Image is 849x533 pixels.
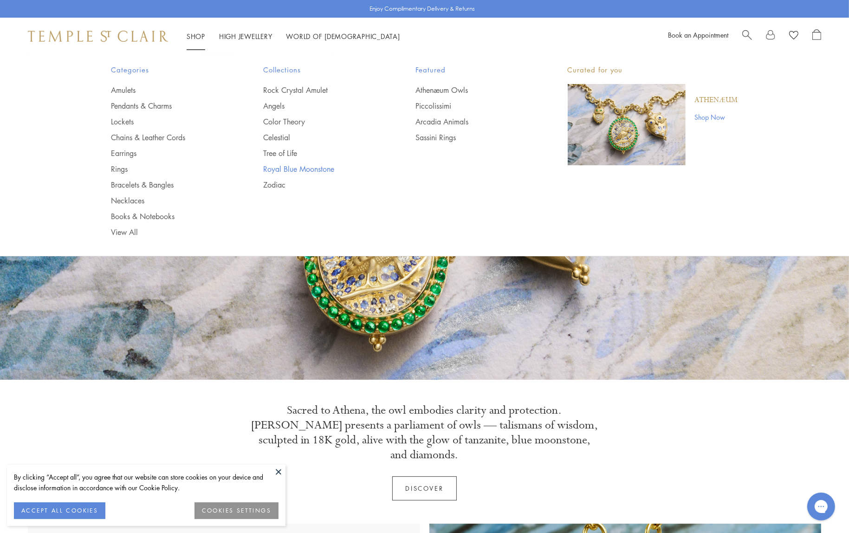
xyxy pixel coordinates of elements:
a: Necklaces [111,195,227,206]
a: Chains & Leather Cords [111,132,227,143]
a: Athenæum [695,95,738,105]
a: Book an Appointment [668,30,728,39]
a: Athenæum Owls [415,85,531,95]
a: Books & Notebooks [111,211,227,221]
a: Zodiac [263,180,378,190]
a: Search [742,29,752,43]
a: Rings [111,164,227,174]
a: Tree of Life [263,148,378,158]
a: World of [DEMOGRAPHIC_DATA]World of [DEMOGRAPHIC_DATA] [286,32,400,41]
a: Color Theory [263,117,378,127]
a: View Wishlist [789,29,798,43]
iframe: Gorgias live chat messenger [803,489,840,524]
a: Amulets [111,85,227,95]
p: Sacred to Athena, the owl embodies clarity and protection. [PERSON_NAME] presents a parliament of... [251,403,599,462]
p: Enjoy Complimentary Delivery & Returns [369,4,475,13]
a: Piccolissimi [415,101,531,111]
a: View All [111,227,227,237]
a: ShopShop [187,32,205,41]
p: Curated for you [568,64,738,76]
a: Open Shopping Bag [812,29,821,43]
a: High JewelleryHigh Jewellery [219,32,272,41]
nav: Main navigation [187,31,400,42]
span: Categories [111,64,227,76]
a: Sassini Rings [415,132,531,143]
a: Lockets [111,117,227,127]
a: Arcadia Animals [415,117,531,127]
a: Rock Crystal Amulet [263,85,378,95]
a: Pendants & Charms [111,101,227,111]
a: Earrings [111,148,227,158]
a: Discover [392,476,457,500]
button: COOKIES SETTINGS [194,502,279,519]
a: Angels [263,101,378,111]
div: By clicking “Accept all”, you agree that our website can store cookies on your device and disclos... [14,472,279,493]
button: ACCEPT ALL COOKIES [14,502,105,519]
span: Featured [415,64,531,76]
a: Celestial [263,132,378,143]
a: Royal Blue Moonstone [263,164,378,174]
a: Bracelets & Bangles [111,180,227,190]
span: Collections [263,64,378,76]
img: Temple St. Clair [28,31,168,42]
a: Shop Now [695,112,738,122]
